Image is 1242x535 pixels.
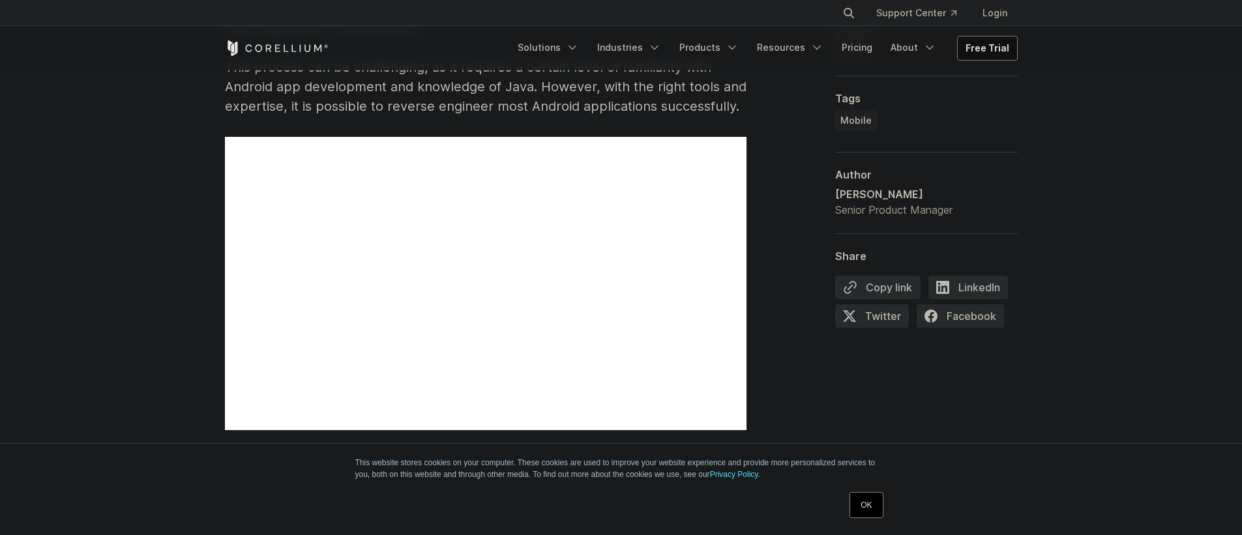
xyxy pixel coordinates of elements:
span: Twitter [835,304,909,328]
a: About [883,36,944,59]
a: Twitter [835,304,917,333]
button: Copy link [835,276,921,299]
a: Pricing [834,36,880,59]
p: This website stores cookies on your computer. These cookies are used to improve your website expe... [355,457,887,480]
span: LinkedIn [928,276,1008,299]
a: Resources [749,36,831,59]
div: Author [835,168,1018,181]
span: Facebook [917,304,1004,328]
a: Mobile [835,110,877,131]
span: Mobile [840,114,872,127]
a: Free Trial [958,36,1017,60]
div: Navigation Menu [827,1,1018,25]
div: Navigation Menu [510,36,1018,61]
a: OK [850,492,883,518]
a: LinkedIn [928,276,1016,304]
a: Facebook [917,304,1012,333]
button: Search [837,1,861,25]
a: Support Center [866,1,967,25]
a: Privacy Policy. [710,470,760,479]
div: Tags [835,92,1018,105]
a: Products [672,36,747,59]
a: Industries [589,36,669,59]
div: Share [835,250,1018,263]
a: Corellium Home [225,40,329,56]
div: [PERSON_NAME] [835,186,953,202]
a: Solutions [510,36,587,59]
a: Login [972,1,1018,25]
p: This process can be challenging, as it requires a certain level of familiarity with Android app d... [225,57,747,116]
iframe: HubSpot Video [225,137,747,430]
div: Senior Product Manager [835,202,953,218]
